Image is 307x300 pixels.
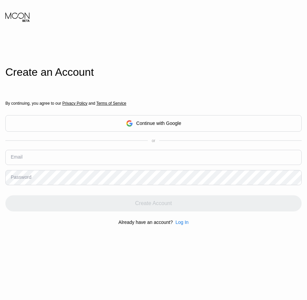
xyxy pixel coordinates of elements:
div: By continuing, you agree to our [5,101,302,106]
div: Password [11,174,31,180]
div: Log In [173,220,188,225]
span: Terms of Service [96,101,126,106]
div: Email [11,154,23,160]
div: or [152,138,156,143]
span: and [87,101,96,106]
div: Log In [175,220,188,225]
span: Privacy Policy [62,101,87,106]
div: Continue with Google [5,115,302,132]
div: Continue with Google [136,121,181,126]
div: Already have an account? [119,220,173,225]
div: Create an Account [5,66,302,78]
